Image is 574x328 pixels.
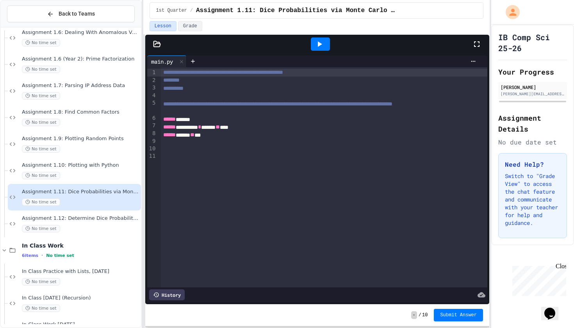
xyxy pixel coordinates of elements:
div: main.py [147,57,177,66]
p: Switch to "Grade View" to access the chat feature and communicate with your teacher for help and ... [505,172,560,227]
span: / [419,312,421,318]
span: In Class [DATE] (Recursion) [22,295,139,301]
span: Assignment 1.11: Dice Probabilities via Monte Carlo Methods [22,189,139,195]
span: No time set [22,198,60,206]
span: No time set [22,305,60,312]
span: Assignment 1.7: Parsing IP Address Data [22,82,139,89]
iframe: chat widget [541,297,566,320]
span: No time set [22,92,60,100]
span: Assignment 1.9: Plotting Random Points [22,135,139,142]
div: [PERSON_NAME][EMAIL_ADDRESS][DOMAIN_NAME] [501,91,565,97]
span: No time set [22,172,60,179]
span: No time set [22,225,60,232]
button: Submit Answer [434,309,483,321]
div: 6 [147,114,157,122]
span: • [41,252,43,258]
div: main.py [147,55,187,67]
div: 9 [147,137,157,145]
span: Assignment 1.12: Determine Dice Probabilities via Loops [22,215,139,222]
iframe: chat widget [509,263,566,296]
h2: Assignment Details [498,112,567,134]
div: 3 [147,84,157,92]
div: [PERSON_NAME] [501,84,565,91]
button: Grade [178,21,202,31]
span: In Class Practice with Lists, [DATE] [22,268,139,275]
span: Back to Teams [59,10,95,18]
button: Lesson [150,21,176,31]
span: Assignment 1.8: Find Common Factors [22,109,139,116]
div: 7 [147,122,157,130]
span: - [411,311,417,319]
h1: IB Comp Sci 25-26 [498,32,567,53]
span: No time set [46,253,74,258]
div: 8 [147,130,157,137]
div: 4 [147,92,157,99]
span: Assignment 1.6: Dealing With Anomalous Values [22,29,139,36]
span: 1st Quarter [156,7,187,14]
span: No time set [22,119,60,126]
span: Assignment 1.11: Dice Probabilities via Monte Carlo Methods [196,6,396,15]
button: Back to Teams [7,5,135,22]
span: Submit Answer [440,312,477,318]
span: 10 [422,312,428,318]
span: Assignment 1.10: Plotting with Python [22,162,139,169]
span: In Class Work [DATE] [22,321,139,328]
div: 5 [147,99,157,114]
span: Assignment 1.6 (Year 2): Prime Factorization [22,56,139,62]
div: My Account [497,3,522,21]
div: 2 [147,77,157,84]
div: Chat with us now!Close [3,3,54,50]
div: History [149,289,185,300]
span: / [190,7,193,14]
span: 6 items [22,253,38,258]
div: No due date set [498,137,567,147]
span: No time set [22,145,60,153]
span: In Class Work [22,242,139,249]
div: 11 [147,152,157,160]
h3: Need Help? [505,160,560,169]
div: 10 [147,145,157,152]
span: No time set [22,278,60,285]
span: No time set [22,66,60,73]
div: 1 [147,69,157,77]
h2: Your Progress [498,66,567,77]
span: No time set [22,39,60,46]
